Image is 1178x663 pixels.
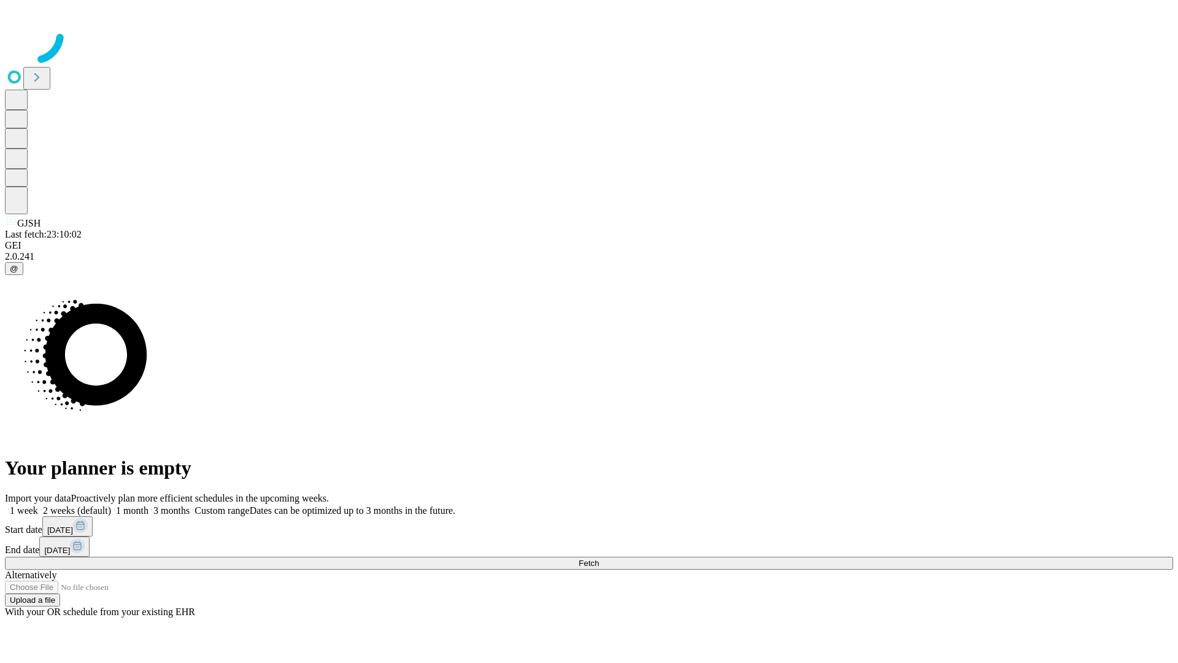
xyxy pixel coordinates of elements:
[10,505,38,516] span: 1 week
[17,218,40,228] span: GJSH
[5,570,56,580] span: Alternatively
[5,262,23,275] button: @
[10,264,18,273] span: @
[43,505,111,516] span: 2 weeks (default)
[71,493,329,503] span: Proactively plan more efficient schedules in the upcoming weeks.
[5,251,1173,262] div: 2.0.241
[579,559,599,568] span: Fetch
[5,457,1173,479] h1: Your planner is empty
[39,537,90,557] button: [DATE]
[5,493,71,503] span: Import your data
[5,557,1173,570] button: Fetch
[44,546,70,555] span: [DATE]
[5,240,1173,251] div: GEI
[47,525,73,535] span: [DATE]
[5,516,1173,537] div: Start date
[42,516,93,537] button: [DATE]
[116,505,148,516] span: 1 month
[5,537,1173,557] div: End date
[5,607,195,617] span: With your OR schedule from your existing EHR
[5,229,82,239] span: Last fetch: 23:10:02
[153,505,190,516] span: 3 months
[5,594,60,607] button: Upload a file
[194,505,249,516] span: Custom range
[250,505,455,516] span: Dates can be optimized up to 3 months in the future.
